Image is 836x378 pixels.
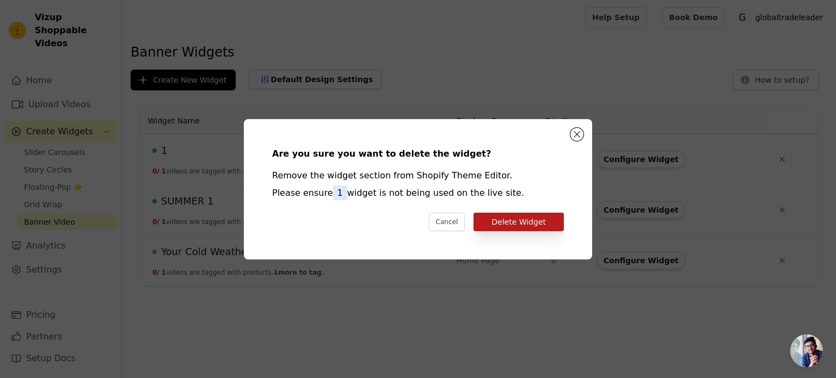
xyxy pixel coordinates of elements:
div: Are you sure you want to delete the widget? [272,147,564,160]
span: 1 [333,185,347,200]
div: Please ensure widget is not being used on the live site. [272,187,564,200]
button: Close modal [570,128,583,141]
a: Open chat [790,334,823,367]
button: Cancel [429,213,465,231]
div: Remove the widget section from Shopify Theme Editor. [272,169,564,182]
button: Delete Widget [474,213,564,231]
